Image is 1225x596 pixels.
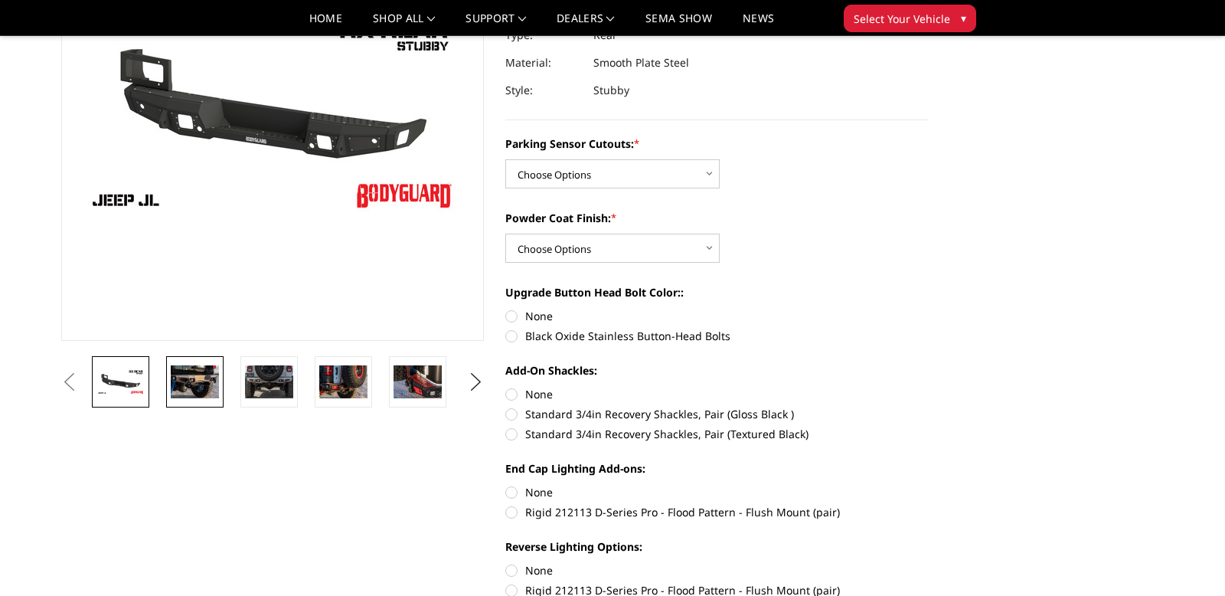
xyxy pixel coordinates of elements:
span: ▾ [961,10,966,26]
a: shop all [373,13,435,35]
button: Next [465,371,488,394]
img: Jeep JL Stubby Rear Bumper [319,365,367,398]
label: Standard 3/4in Recovery Shackles, Pair (Gloss Black ) [505,406,928,422]
label: Reverse Lighting Options: [505,539,928,555]
img: Jeep JL Stubby Rear Bumper [245,365,293,398]
button: Select Your Vehicle [844,5,976,32]
label: Upgrade Button Head Bolt Color:: [505,284,928,300]
label: Rigid 212113 D-Series Pro - Flood Pattern - Flush Mount (pair) [505,504,928,520]
label: Parking Sensor Cutouts: [505,136,928,152]
a: Home [309,13,342,35]
label: End Cap Lighting Add-ons: [505,460,928,476]
label: Powder Coat Finish: [505,210,928,226]
dd: Stubby [593,77,629,104]
button: Previous [57,371,80,394]
dt: Material: [505,49,582,77]
img: Jeep JL Stubby Rear Bumper [96,368,145,395]
label: None [505,562,928,578]
label: Add-On Shackles: [505,362,928,378]
a: Dealers [557,13,615,35]
dd: Smooth Plate Steel [593,49,689,77]
label: None [505,484,928,500]
a: SEMA Show [645,13,712,35]
label: None [505,386,928,402]
span: Select Your Vehicle [854,11,950,27]
a: Support [465,13,526,35]
img: Jeep JL Stubby Rear Bumper [171,365,219,398]
a: News [743,13,774,35]
img: Jeep JL Stubby Rear Bumper [394,365,442,398]
label: Black Oxide Stainless Button-Head Bolts [505,328,928,344]
dt: Style: [505,77,582,104]
label: None [505,308,928,324]
label: Standard 3/4in Recovery Shackles, Pair (Textured Black) [505,426,928,442]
